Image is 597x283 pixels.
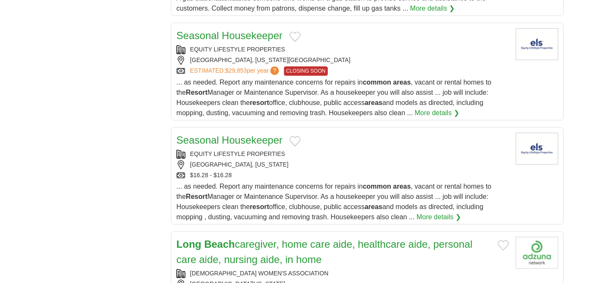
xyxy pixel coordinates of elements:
[290,136,301,146] button: Add to favorite jobs
[190,46,285,53] a: EQUITY LIFESTYLE PROPERTIES
[516,237,558,269] img: Company logo
[365,203,383,210] strong: areas
[417,212,461,222] a: More details ❯
[176,171,509,180] div: $16.28 - $16.28
[176,238,472,265] a: Long Beachcaregiver, home care aide, healthcare aide, personal care aide, nursing aide, in home
[176,30,283,41] a: Seasonal Housekeeper
[250,203,269,210] strong: resort
[290,31,301,42] button: Add to favorite jobs
[190,66,281,76] a: ESTIMATED:$29,853per year?
[498,240,509,250] button: Add to favorite jobs
[415,108,459,118] a: More details ❯
[363,183,391,190] strong: common
[225,67,247,74] span: $29,853
[365,99,383,106] strong: areas
[176,269,509,278] div: [DEMOGRAPHIC_DATA] WOMEN'S ASSOCIATION
[410,3,455,14] a: More details ❯
[176,134,283,146] a: Seasonal Housekeeper
[393,79,411,86] strong: areas
[363,79,391,86] strong: common
[516,28,558,60] img: MHC Equity Lifestyle Properties logo
[176,56,509,65] div: [GEOGRAPHIC_DATA], [US_STATE][GEOGRAPHIC_DATA]
[186,89,208,96] strong: Resort
[176,160,509,169] div: [GEOGRAPHIC_DATA], [US_STATE]
[284,66,328,76] span: CLOSING SOON
[250,99,269,106] strong: resort
[393,183,411,190] strong: areas
[176,183,492,221] span: ... as needed. Report any maintenance concerns for repairs in , vacant or rental homes to the Man...
[190,150,285,157] a: EQUITY LIFESTYLE PROPERTIES
[516,133,558,164] img: MHC Equity Lifestyle Properties logo
[270,66,279,75] span: ?
[186,193,208,200] strong: Resort
[176,79,492,116] span: ... as needed. Report any maintenance concerns for repairs in , vacant or rental homes to the Man...
[176,238,202,250] strong: Long
[204,238,235,250] strong: Beach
